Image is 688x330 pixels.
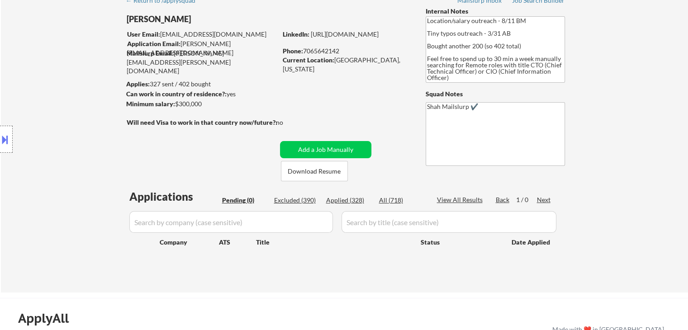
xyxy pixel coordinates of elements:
div: [PERSON_NAME][EMAIL_ADDRESS][PERSON_NAME][DOMAIN_NAME] [127,49,277,75]
div: Applications [129,191,219,202]
div: Date Applied [512,238,551,247]
div: [PERSON_NAME] [127,14,313,25]
div: Back [496,195,510,204]
div: no [276,118,302,127]
div: 7065642142 [283,47,411,56]
div: 327 sent / 402 bought [126,80,277,89]
div: [PERSON_NAME][EMAIL_ADDRESS][DOMAIN_NAME] [127,39,277,57]
div: Excluded (390) [274,196,319,205]
strong: Current Location: [283,56,334,64]
div: Internal Notes [426,7,565,16]
div: Status [421,234,498,250]
div: Company [160,238,219,247]
div: Applied (328) [326,196,371,205]
div: [GEOGRAPHIC_DATA], [US_STATE] [283,56,411,73]
strong: Application Email: [127,40,180,47]
button: Download Resume [281,161,348,181]
input: Search by company (case sensitive) [129,211,333,233]
div: All (718) [379,196,424,205]
div: Pending (0) [222,196,267,205]
a: [URL][DOMAIN_NAME] [311,30,379,38]
div: View All Results [437,195,485,204]
strong: Mailslurp Email: [127,49,174,57]
div: ATS [219,238,256,247]
button: Add a Job Manually [280,141,371,158]
strong: Will need Visa to work in that country now/future?: [127,118,277,126]
div: $300,000 [126,99,277,108]
div: Title [256,238,412,247]
strong: LinkedIn: [283,30,309,38]
div: ApplyAll [18,311,79,326]
input: Search by title (case sensitive) [342,211,556,233]
strong: User Email: [127,30,160,38]
strong: Can work in country of residence?: [126,90,227,98]
div: 1 / 0 [516,195,537,204]
div: Next [537,195,551,204]
strong: Phone: [283,47,303,55]
div: [EMAIL_ADDRESS][DOMAIN_NAME] [127,30,277,39]
div: Squad Notes [426,90,565,99]
div: yes [126,90,274,99]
